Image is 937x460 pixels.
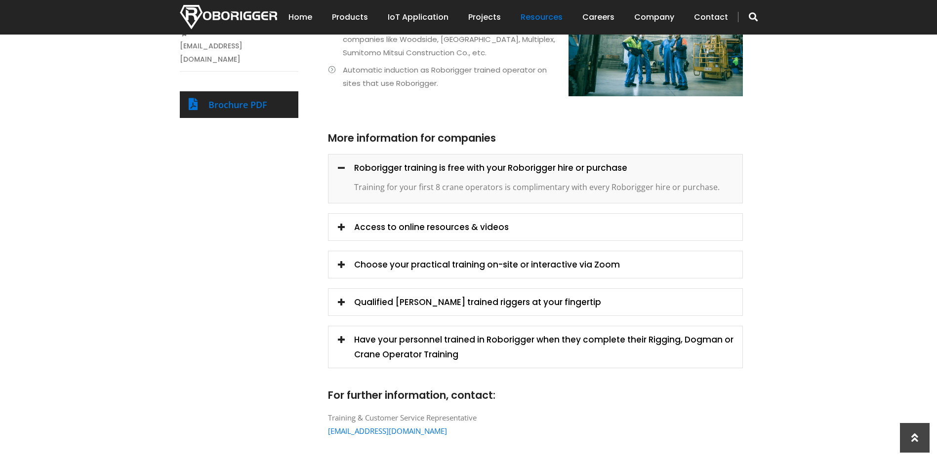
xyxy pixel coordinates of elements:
[328,388,743,402] h3: For further information, contact:
[180,5,277,29] img: Nortech
[208,99,267,111] a: Brochure PDF
[328,332,742,362] div: Have your personnel trained in Roborigger when they complete their Rigging, Dogman or Crane Opera...
[328,295,742,309] div: Qualified [PERSON_NAME] trained riggers at your fingertip
[328,63,743,90] li: Automatic induction as Roborigger trained operator on sites that use Roborigger.
[328,257,742,272] div: Choose your practical training on-site or interactive via Zoom
[694,2,728,33] a: Contact
[582,2,614,33] a: Careers
[634,2,674,33] a: Company
[332,2,368,33] a: Products
[328,160,742,175] div: Roborigger training is free with your Roborigger hire or purchase
[328,411,743,438] p: Training & Customer Service Representative
[388,2,448,33] a: IoT Application
[328,220,742,234] div: Access to online resources & videos
[521,2,563,33] a: Resources
[180,39,298,66] a: [EMAIL_ADDRESS][DOMAIN_NAME]
[288,2,312,33] a: Home
[328,131,743,145] h3: More information for companies
[354,180,728,194] div: Training for your first 8 crane operators is complimentary with every Roborigger hire or purchase.
[468,2,501,33] a: Projects
[328,426,447,436] a: [EMAIL_ADDRESS][DOMAIN_NAME]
